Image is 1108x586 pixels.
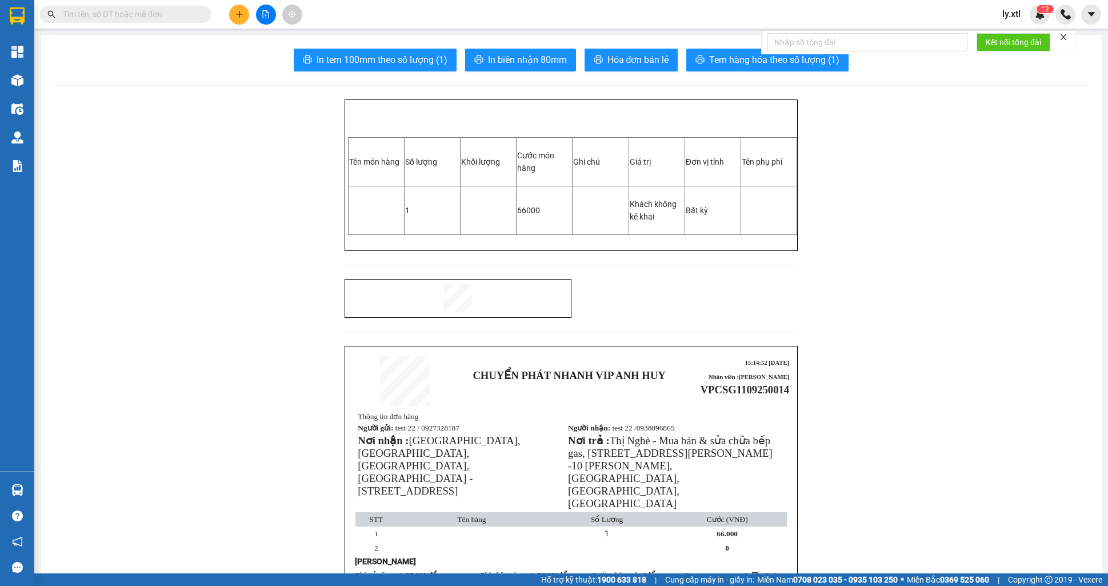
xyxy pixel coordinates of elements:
[647,571,664,579] span: đồng
[591,515,623,524] span: Số Lượng
[465,49,576,71] button: printerIn biên nhận 80mm
[993,7,1030,21] span: ly.xtl
[406,571,445,579] span: 35.000 đồng
[767,33,967,51] input: Nhập số tổng đài
[481,571,575,579] span: Phí nhận tận nơi :
[256,5,276,25] button: file-add
[686,49,849,71] button: printerTem hàng hóa theo số lượng (1)
[358,424,393,432] strong: Người gửi:
[717,529,738,538] span: 66.000
[488,53,567,67] span: In biên nhận 80mm
[568,434,773,509] span: Thị Nghè - Mua bán & sửa chữa bếp gas, [STREET_ADDRESS][PERSON_NAME] -
[235,10,243,18] span: plus
[317,53,447,67] span: In tem 100mm theo số lượng (1)
[358,485,458,497] span: [STREET_ADDRESS]
[741,138,797,186] td: Tên phụ phí
[1045,576,1053,584] span: copyright
[685,138,741,186] td: Đơn vị tính
[11,131,23,143] img: warehouse-icon
[63,8,198,21] input: Tìm tên, số ĐT hoặc mã đơn
[594,55,603,66] span: printer
[1045,5,1049,13] span: 2
[940,575,989,584] strong: 0369 525 060
[745,360,789,366] span: 15:14:52 [DATE]
[605,529,609,538] span: 1
[11,103,23,115] img: warehouse-icon
[607,53,669,67] span: Hóa đơn bán lẻ
[229,5,249,25] button: plus
[709,374,789,380] span: Nhân viên :
[637,424,675,432] span: 0938096865
[282,5,302,25] button: aim
[998,573,999,586] span: |
[1081,5,1101,25] button: caret-down
[421,424,459,432] span: 0927328187
[395,424,459,432] span: test 22 /
[262,10,270,18] span: file-add
[461,138,517,186] td: Khối lượng
[474,55,483,66] span: printer
[541,573,646,586] span: Hỗ trợ kỹ thuật:
[10,7,25,25] img: logo-vxr
[1041,5,1045,13] span: 1
[612,424,674,432] span: test 22 /
[404,138,460,186] td: Số lượng
[695,55,705,66] span: printer
[986,36,1041,49] span: Kết nối tổng đài
[11,160,23,172] img: solution-icon
[1037,5,1054,13] sup: 12
[457,515,486,524] span: Tên hàng
[517,138,573,186] td: Cước món hàng
[630,200,677,221] span: Khách không kê khai
[47,10,55,18] span: search
[907,573,989,586] span: Miền Bắc
[11,74,23,86] img: warehouse-icon
[374,544,378,552] span: 2
[358,434,409,447] strong: Nơi nhận :
[11,484,23,496] img: warehouse-icon
[629,138,685,186] td: Giá trị
[686,206,708,215] span: Bất kỳ
[739,374,789,380] span: [PERSON_NAME]
[901,577,904,582] span: ⚪️
[294,49,457,71] button: printerIn tem 100mm theo số lượng (1)
[11,46,23,58] img: dashboard-icon
[725,544,729,552] span: 0
[12,536,23,547] span: notification
[709,53,839,67] span: Tem hàng hóa theo số lượng (1)
[517,206,540,215] span: 66000
[977,33,1050,51] button: Kết nối tổng đài
[568,434,610,447] strong: Nơi trả :
[1061,9,1071,19] img: phone-icon
[793,575,898,584] strong: 0708 023 035 - 0935 103 250
[568,460,679,509] span: 10 [PERSON_NAME], [GEOGRAPHIC_DATA], [GEOGRAPHIC_DATA], [GEOGRAPHIC_DATA]
[707,515,748,524] span: Cước (VNĐ)
[1086,9,1097,19] span: caret-down
[757,573,898,586] span: Miền Nam
[405,206,410,215] span: 1
[473,369,665,381] strong: CHUYỂN PHÁT NHANH VIP ANH HUY
[585,49,678,71] button: printerHóa đơn bán lẻ
[1059,33,1067,41] span: close
[597,575,646,584] strong: 1900 633 818
[358,412,418,421] span: Thông tin đơn hàng
[12,562,23,573] span: message
[558,571,575,579] span: đồng
[374,529,378,538] span: 1
[12,511,23,521] span: question-circle
[288,10,296,18] span: aim
[568,424,610,432] strong: Người nhận:
[655,573,657,586] span: |
[591,571,663,579] span: Cước phát sinh :
[538,571,559,579] span: 56.000
[1035,9,1045,19] img: icon-new-feature
[355,557,416,566] strong: [PERSON_NAME]
[701,384,789,396] span: VPCSG1109250014
[355,571,445,579] span: Phí trả tận nơi :
[358,434,520,497] span: [GEOGRAPHIC_DATA], [GEOGRAPHIC_DATA], [GEOGRAPHIC_DATA], [GEOGRAPHIC_DATA] -
[303,55,312,66] span: printer
[369,515,383,524] span: STT
[573,138,629,186] td: Ghi chú
[348,138,404,186] td: Tên món hàng
[643,571,647,579] span: 0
